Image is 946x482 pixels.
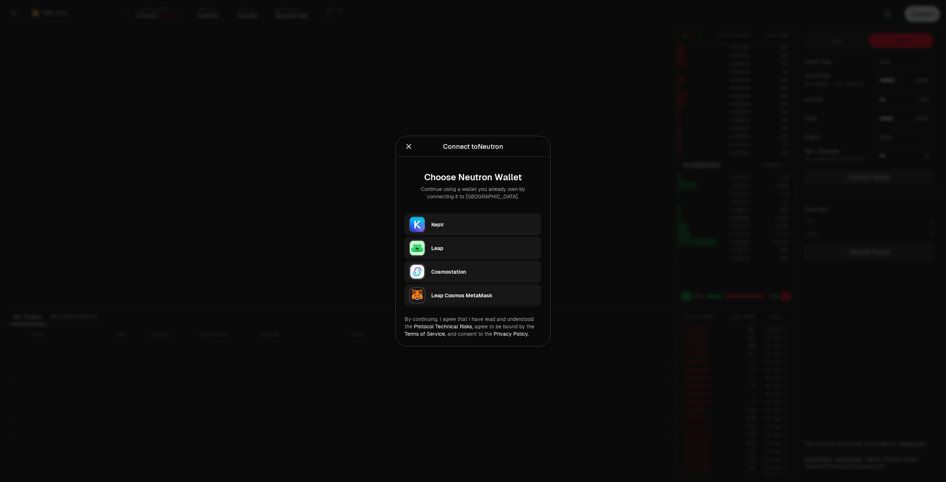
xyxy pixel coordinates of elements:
div: Keplr [431,221,537,228]
img: Leap Cosmos MetaMask [409,287,425,303]
div: Connect to Neutron [443,141,503,151]
img: Leap [409,240,425,256]
div: Continue using a wallet you already own by connecting it to [GEOGRAPHIC_DATA]. [411,185,535,200]
div: Leap [431,244,537,252]
div: By continuing, I agree that I have read and understood the agree to be bound by the and consent t... [405,315,541,337]
div: Leap Cosmos MetaMask [431,291,537,299]
button: Close [405,141,413,151]
img: Keplr [409,216,425,232]
button: KeplrKeplr [405,213,541,235]
img: Cosmostation [409,263,425,280]
a: Privacy Policy. [494,330,529,337]
a: Protocol Technical Risks, [414,323,473,329]
a: Terms of Service, [405,330,446,337]
div: Choose Neutron Wallet [411,172,535,182]
button: LeapLeap [405,237,541,259]
button: Leap Cosmos MetaMaskLeap Cosmos MetaMask [405,284,541,306]
button: CosmostationCosmostation [405,260,541,283]
div: Cosmostation [431,268,537,275]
